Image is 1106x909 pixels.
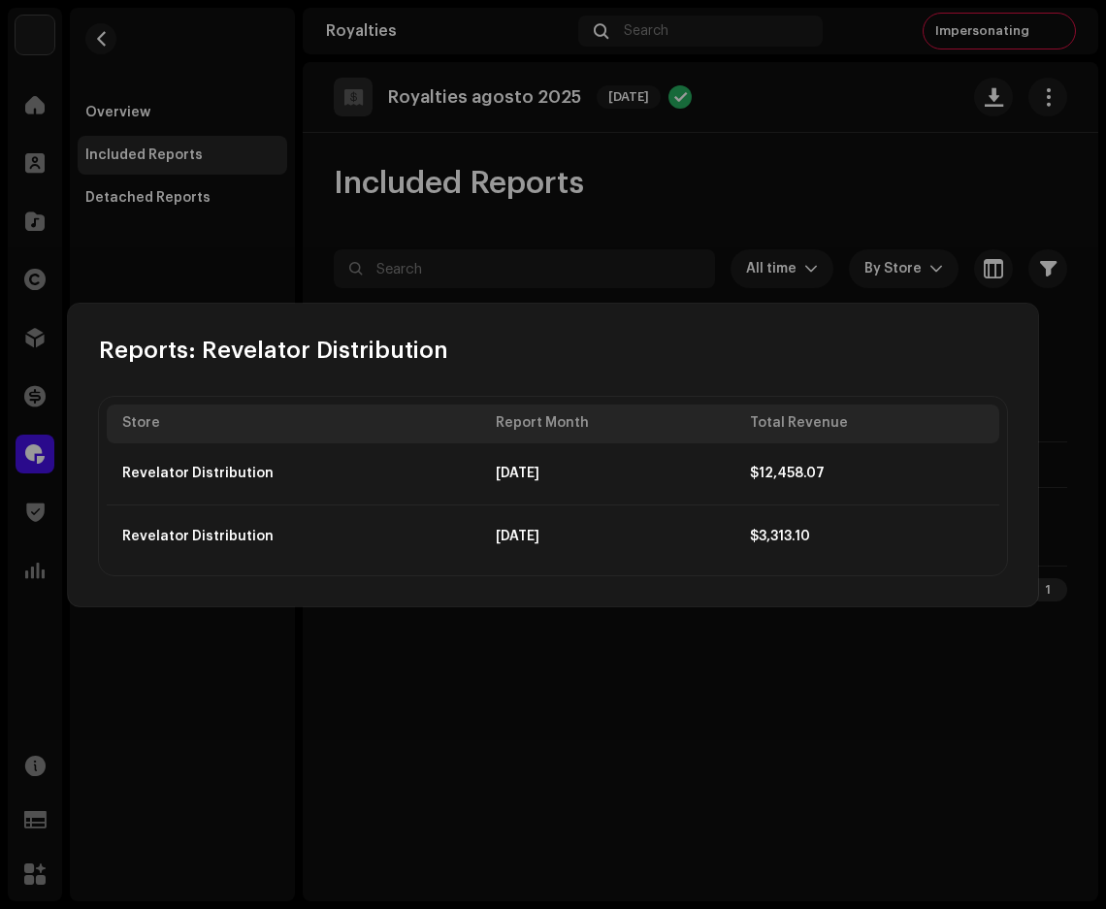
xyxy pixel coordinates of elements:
[480,505,734,568] td: Aug 2025
[122,529,274,544] div: Revelator Distribution
[734,505,999,568] td: $3,313.10
[107,405,480,443] th: Store
[480,405,734,443] th: Report Month
[107,443,480,505] td: Revelator Distribution
[750,530,810,543] span: $3,313.10
[734,405,999,443] th: Total Revenue
[480,443,734,505] td: Aug 2025
[122,466,274,481] div: Revelator Distribution
[734,443,999,505] td: $12,458.07
[107,505,480,568] td: Revelator Distribution
[750,467,825,480] span: $12,458.07
[99,335,448,366] span: Reports: Revelator Distribution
